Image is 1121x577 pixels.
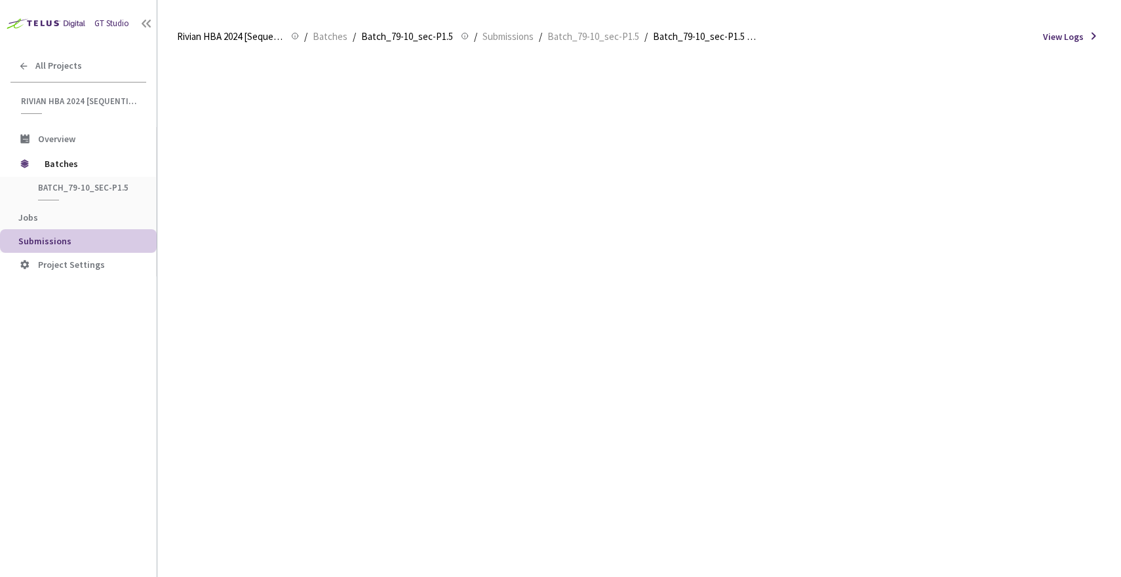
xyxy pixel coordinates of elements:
[1043,29,1084,44] span: View Logs
[480,29,536,43] a: Submissions
[545,29,642,43] a: Batch_79-10_sec-P1.5
[94,17,129,30] div: GT Studio
[539,29,542,45] li: /
[644,29,648,45] li: /
[18,235,71,247] span: Submissions
[177,29,283,45] span: Rivian HBA 2024 [Sequential]
[482,29,534,45] span: Submissions
[18,212,38,223] span: Jobs
[38,182,135,193] span: Batch_79-10_sec-P1.5
[45,151,134,177] span: Batches
[313,29,347,45] span: Batches
[38,259,105,270] span: Project Settings
[653,29,759,45] span: Batch_79-10_sec-P1.5 QC - [DATE]
[38,133,75,145] span: Overview
[353,29,356,45] li: /
[304,29,307,45] li: /
[474,29,477,45] li: /
[35,60,82,71] span: All Projects
[547,29,639,45] span: Batch_79-10_sec-P1.5
[310,29,350,43] a: Batches
[21,96,138,107] span: Rivian HBA 2024 [Sequential]
[361,29,453,45] span: Batch_79-10_sec-P1.5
